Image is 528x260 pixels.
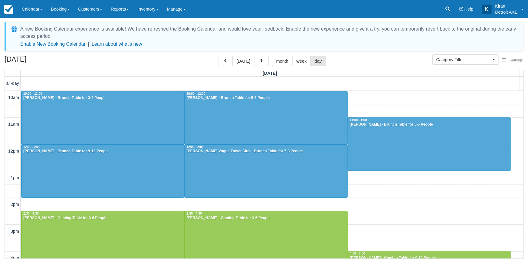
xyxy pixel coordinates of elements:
button: [DATE] [232,56,254,66]
span: 10:00 - 12:00 [186,92,205,95]
div: A new Booking Calendar experience is available! We have refreshed the Booking Calendar and would ... [20,25,516,40]
p: Kiran [495,3,518,9]
span: 2:30 - 4:30 [23,212,39,215]
span: 2:30 - 4:30 [186,212,202,215]
a: 12:00 - 2:00[PERSON_NAME] Vogue Travel Club - Brunch Table for 7-8 People [184,144,348,198]
span: [DATE] [263,71,277,76]
div: [PERSON_NAME] - Brunch Table for 3-4 People [23,96,182,100]
p: Detroit AXE [495,9,518,15]
span: 11:00 - 1:00 [350,118,367,122]
span: Help [464,7,474,12]
button: Settings [499,56,526,65]
div: K [482,5,492,14]
span: Category Filter [436,57,491,63]
a: 11:00 - 1:00[PERSON_NAME] - Brunch Table for 5-6 People [348,117,511,171]
a: 10:00 - 12:00[PERSON_NAME] - Brunch Table for 5-6 People [184,91,348,144]
span: 2pm [11,202,19,207]
span: 3pm [11,229,19,234]
a: 12:00 - 2:00[PERSON_NAME] - Brunch Table for 9-12 People [21,144,184,198]
span: 1pm [11,175,19,180]
span: 12:00 - 2:00 [186,145,204,149]
div: [PERSON_NAME] Vogue Travel Club - Brunch Table for 7-8 People [186,149,346,154]
span: 4:00 - 6:00 [350,252,365,255]
span: 12:00 - 2:00 [23,145,41,149]
span: 11am [8,122,19,127]
i: Help [459,7,463,11]
button: month [272,56,293,66]
div: [PERSON_NAME] - Gaming Table for 3-6 People [23,216,182,221]
a: 10:00 - 12:00[PERSON_NAME] - Brunch Table for 3-4 People [21,91,184,144]
span: 12pm [8,149,19,153]
button: day [310,56,326,66]
span: 10am [8,95,19,100]
div: [PERSON_NAME] - Brunch Table for 5-6 People [186,96,346,100]
div: [PERSON_NAME] - Brunch Table for 9-12 People [23,149,182,154]
span: all-day [6,81,19,86]
span: 10:00 - 12:00 [23,92,42,95]
span: | [88,41,89,47]
img: checkfront-main-nav-mini-logo.png [4,5,13,14]
a: Learn about what's new [92,41,142,47]
button: Category Filter [432,54,499,65]
h2: [DATE] [5,56,81,67]
div: [PERSON_NAME] - Brunch Table for 5-6 People [349,122,509,127]
button: week [292,56,311,66]
div: [PERSON_NAME] - Gaming Table for 3-6 People [186,216,346,221]
button: Enable New Booking Calendar [20,41,86,47]
span: Settings [510,58,523,62]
